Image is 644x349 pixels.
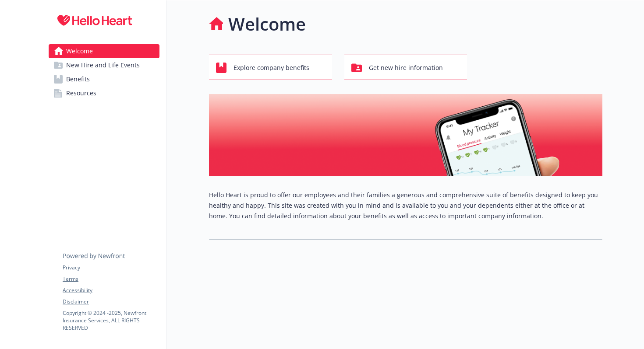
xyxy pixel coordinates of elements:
[49,72,159,86] a: Benefits
[49,44,159,58] a: Welcome
[344,55,467,80] button: Get new hire information
[209,190,602,221] p: Hello Heart is proud to offer our employees and their families a generous and comprehensive suite...
[66,86,96,100] span: Resources
[209,94,602,176] img: overview page banner
[209,55,332,80] button: Explore company benefits
[63,298,159,306] a: Disclaimer
[63,309,159,332] p: Copyright © 2024 - 2025 , Newfront Insurance Services, ALL RIGHTS RESERVED
[369,59,443,76] span: Get new hire information
[49,58,159,72] a: New Hire and Life Events
[228,11,306,37] h1: Welcome
[66,72,90,86] span: Benefits
[63,286,159,294] a: Accessibility
[234,59,309,76] span: Explore company benefits
[66,58,140,72] span: New Hire and Life Events
[63,275,159,283] a: Terms
[49,86,159,100] a: Resources
[63,264,159,272] a: Privacy
[66,44,93,58] span: Welcome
